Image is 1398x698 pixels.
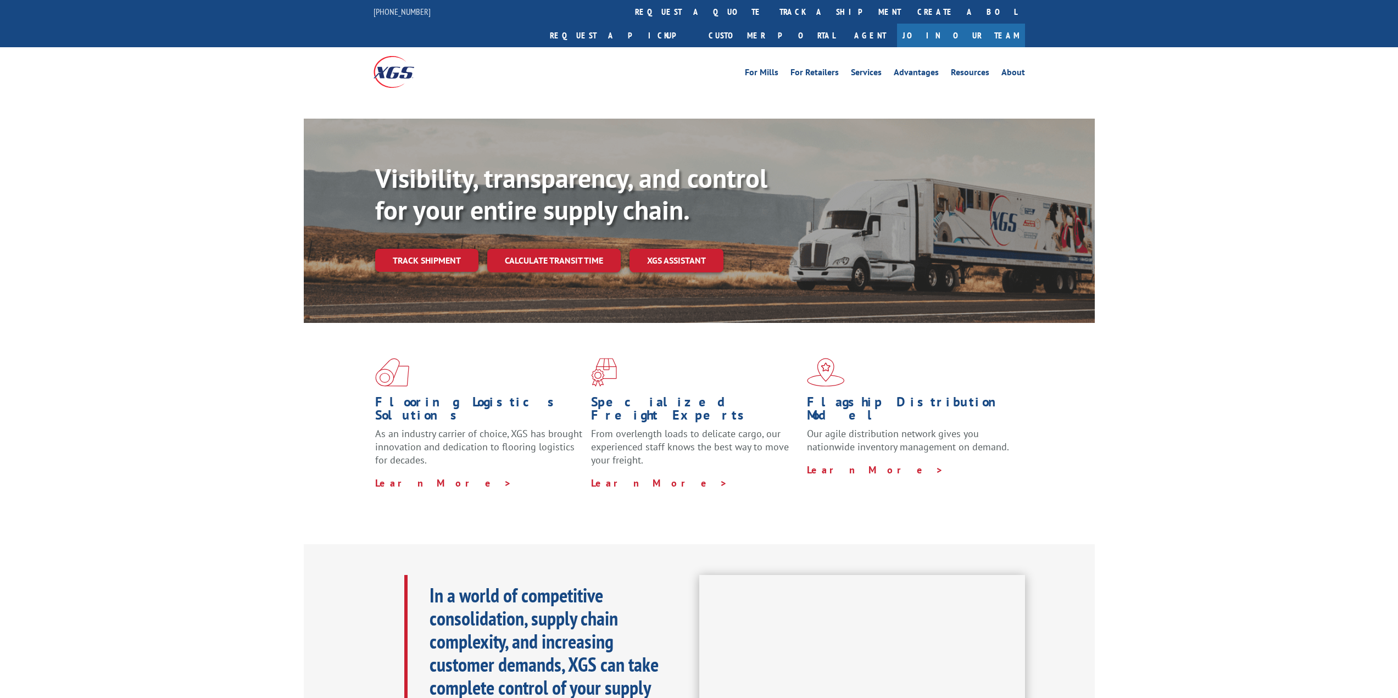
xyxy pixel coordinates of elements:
span: As an industry carrier of choice, XGS has brought innovation and dedication to flooring logistics... [375,427,582,466]
a: Calculate transit time [487,249,621,272]
span: Our agile distribution network gives you nationwide inventory management on demand. [807,427,1009,453]
a: Learn More > [591,477,728,489]
a: Resources [951,68,989,80]
a: Services [851,68,882,80]
a: Join Our Team [897,24,1025,47]
a: XGS ASSISTANT [630,249,723,272]
a: Agent [843,24,897,47]
a: Advantages [894,68,939,80]
a: About [1001,68,1025,80]
img: xgs-icon-total-supply-chain-intelligence-red [375,358,409,387]
a: Customer Portal [700,24,843,47]
a: Request a pickup [542,24,700,47]
h1: Specialized Freight Experts [591,395,799,427]
p: From overlength loads to delicate cargo, our experienced staff knows the best way to move your fr... [591,427,799,476]
a: [PHONE_NUMBER] [374,6,431,17]
b: Visibility, transparency, and control for your entire supply chain. [375,161,767,227]
h1: Flooring Logistics Solutions [375,395,583,427]
a: Learn More > [375,477,512,489]
a: For Retailers [790,68,839,80]
img: xgs-icon-flagship-distribution-model-red [807,358,845,387]
a: Track shipment [375,249,478,272]
img: xgs-icon-focused-on-flooring-red [591,358,617,387]
h1: Flagship Distribution Model [807,395,1015,427]
a: Learn More > [807,464,944,476]
a: For Mills [745,68,778,80]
